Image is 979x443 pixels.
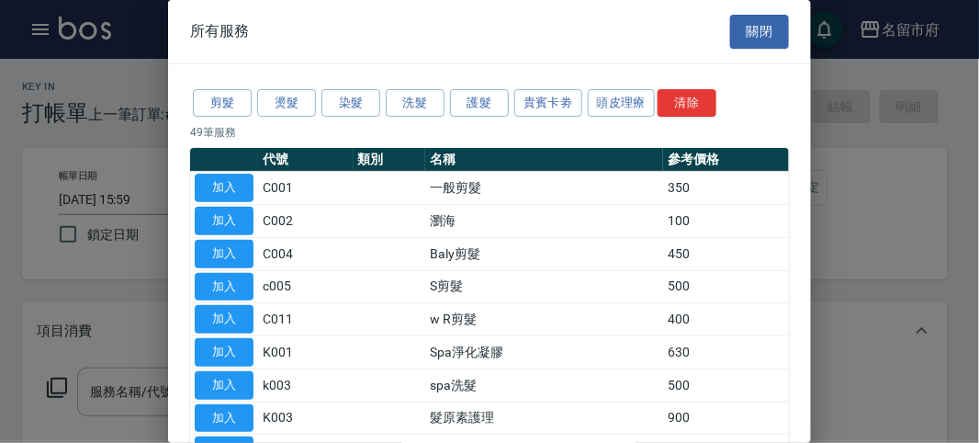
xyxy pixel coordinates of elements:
[425,336,663,369] td: Spa淨化凝膠
[258,270,354,303] td: c005
[195,207,253,235] button: 加入
[663,205,789,238] td: 100
[258,369,354,402] td: k003
[195,404,253,433] button: 加入
[258,402,354,435] td: K003
[195,273,253,301] button: 加入
[514,89,582,118] button: 貴賓卡劵
[425,270,663,303] td: S剪髮
[425,303,663,336] td: w R剪髮
[425,148,663,172] th: 名稱
[354,148,426,172] th: 類別
[425,402,663,435] td: 髮原素護理
[258,336,354,369] td: K001
[425,237,663,270] td: Baly剪髮
[663,237,789,270] td: 450
[425,205,663,238] td: 瀏海
[386,89,444,118] button: 洗髮
[663,336,789,369] td: 630
[258,148,354,172] th: 代號
[190,124,789,141] p: 49 筆服務
[663,303,789,336] td: 400
[258,205,354,238] td: C002
[195,338,253,367] button: 加入
[658,89,716,118] button: 清除
[321,89,380,118] button: 染髮
[193,89,252,118] button: 剪髮
[663,172,789,205] td: 350
[195,371,253,400] button: 加入
[450,89,509,118] button: 護髮
[425,369,663,402] td: spa洗髮
[730,15,789,49] button: 關閉
[663,270,789,303] td: 500
[195,174,253,202] button: 加入
[258,303,354,336] td: C011
[258,237,354,270] td: C004
[195,305,253,334] button: 加入
[663,402,789,435] td: 900
[257,89,316,118] button: 燙髮
[258,172,354,205] td: C001
[663,369,789,402] td: 500
[195,240,253,268] button: 加入
[663,148,789,172] th: 參考價格
[190,22,249,40] span: 所有服務
[425,172,663,205] td: 一般剪髮
[588,89,656,118] button: 頭皮理療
